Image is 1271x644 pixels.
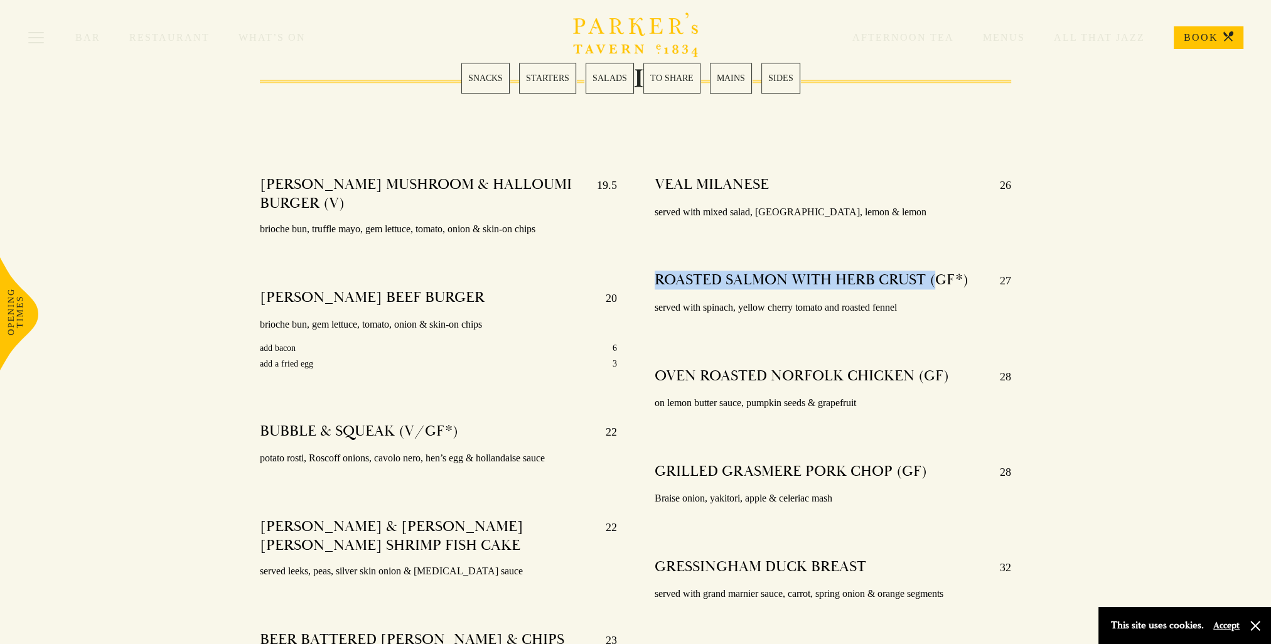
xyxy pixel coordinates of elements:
[987,175,1011,195] p: 26
[655,490,1012,508] p: Braise onion, yakitori, apple & celeriac mash
[260,356,313,372] p: add a fried egg
[584,175,617,213] p: 19.5
[593,288,617,308] p: 20
[655,462,927,482] h4: GRILLED GRASMERE PORK CHOP (GF)
[987,557,1011,577] p: 32
[987,367,1011,387] p: 28
[655,394,1012,412] p: on lemon butter sauce, pumpkin seeds & grapefruit
[1111,616,1204,635] p: This site uses cookies.
[987,462,1011,482] p: 28
[260,220,617,239] p: brioche bun, truffle mayo, gem lettuce, tomato, onion & skin-on chips
[643,63,700,94] a: 4 / 6
[655,203,1012,222] p: served with mixed salad, [GEOGRAPHIC_DATA], lemon & lemon
[260,175,584,213] h4: [PERSON_NAME] MUSHROOM & HALLOUMI BURGER (V)
[613,356,617,372] p: 3
[519,63,576,94] a: 2 / 6
[710,63,752,94] a: 5 / 6
[761,63,800,94] a: 6 / 6
[655,367,949,387] h4: OVEN ROASTED NORFOLK CHICKEN (GF)
[260,288,485,308] h4: [PERSON_NAME] BEEF BURGER
[260,422,458,442] h4: BUBBLE & SQUEAK (V/GF*)
[655,175,769,195] h4: VEAL MILANESE
[586,63,634,94] a: 3 / 6
[655,299,1012,317] p: served with spinach, yellow cherry tomato and roasted fennel
[461,63,510,94] a: 1 / 6
[260,562,617,581] p: served leeks, peas, silver skin onion & [MEDICAL_DATA] sauce
[260,449,617,468] p: potato rosti, Roscoff onions, cavolo nero, hen’s egg & hollandaise sauce
[260,316,617,334] p: brioche bun, gem lettuce, tomato, onion & skin-on chips
[655,585,1012,603] p: served with grand marnier sauce, carrot, spring onion & orange segments
[1213,620,1240,631] button: Accept
[593,422,617,442] p: 22
[1249,620,1262,632] button: Close and accept
[655,271,968,291] h4: ROASTED SALMON WITH HERB CRUST (GF*)
[260,517,593,555] h4: [PERSON_NAME] & [PERSON_NAME] [PERSON_NAME] SHRIMP FISH CAKE
[655,557,866,577] h4: GRESSINGHAM DUCK BREAST
[593,517,617,555] p: 22
[987,271,1011,291] p: 27
[613,340,617,356] p: 6
[260,340,296,356] p: add bacon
